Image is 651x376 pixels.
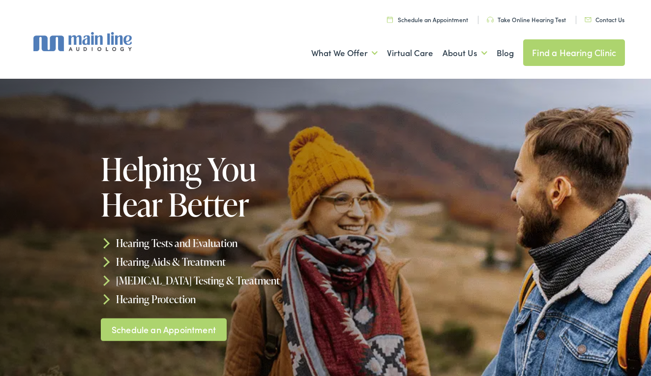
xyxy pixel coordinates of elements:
[523,39,625,66] a: Find a Hearing Clinic
[585,15,624,24] a: Contact Us
[101,254,226,269] a: Hearing Aids & Treatment
[26,28,134,70] a: Main Line Audiology
[497,35,514,71] a: Blog
[101,273,280,287] a: [MEDICAL_DATA] Testing & Treatment
[101,236,237,250] a: Hearing Tests and Evaluation
[387,35,433,71] a: Virtual Care
[101,292,196,306] a: Hearing Protection
[387,15,468,24] a: Schedule an Appointment
[26,32,132,51] img: Main Line Audiology
[311,35,378,71] a: What We Offer
[101,151,297,221] h1: Helping You Hear Better
[487,15,566,24] a: Take Online Hearing Test
[101,318,226,341] a: Schedule an Appointment
[443,35,487,71] a: About Us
